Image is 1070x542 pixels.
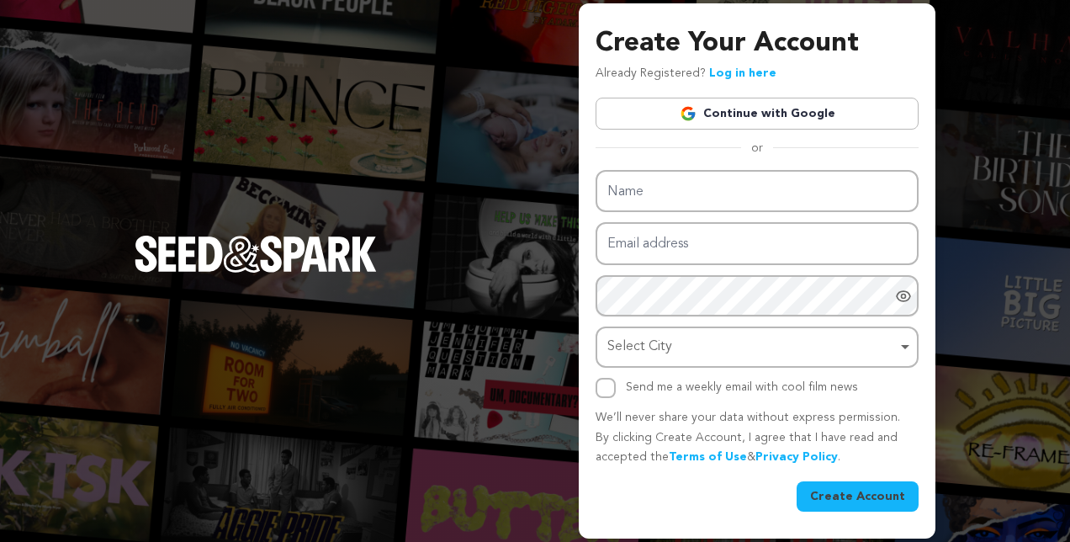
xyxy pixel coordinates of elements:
[596,64,776,84] p: Already Registered?
[741,140,773,157] span: or
[596,98,919,130] a: Continue with Google
[607,335,897,359] div: Select City
[669,451,747,463] a: Terms of Use
[680,105,697,122] img: Google logo
[596,24,919,64] h3: Create Your Account
[626,381,858,393] label: Send me a weekly email with cool film news
[596,222,919,265] input: Email address
[596,408,919,468] p: We’ll never share your data without express permission. By clicking Create Account, I agree that ...
[755,451,838,463] a: Privacy Policy
[797,481,919,512] button: Create Account
[895,288,912,305] a: Show password as plain text. Warning: this will display your password on the screen.
[135,236,377,273] img: Seed&Spark Logo
[709,67,776,79] a: Log in here
[135,236,377,306] a: Seed&Spark Homepage
[596,170,919,213] input: Name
